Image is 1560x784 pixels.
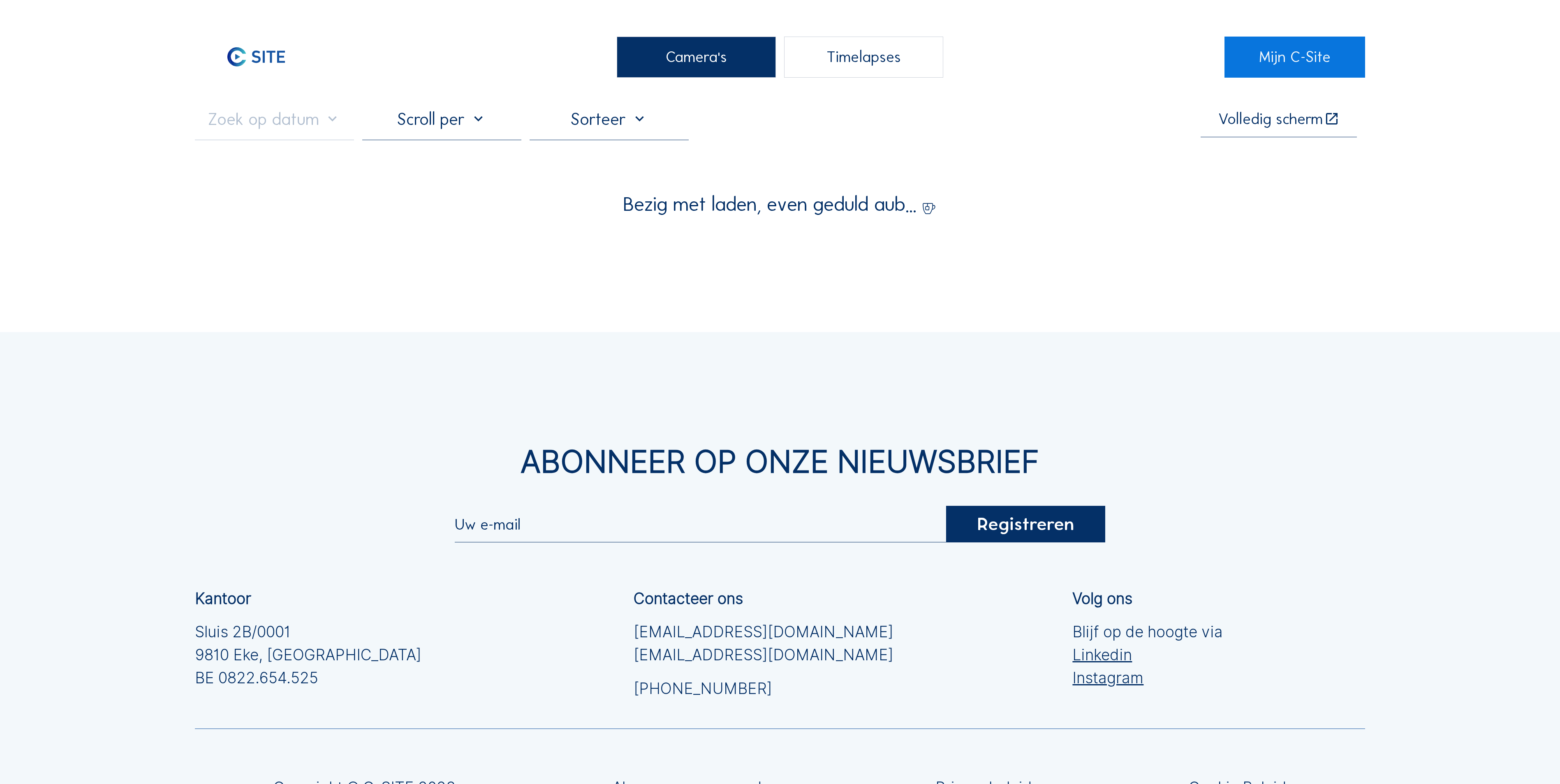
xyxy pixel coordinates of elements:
[1072,643,1223,666] a: Linkedin
[634,591,743,606] div: Contacteer ons
[195,37,317,78] img: C-SITE Logo
[195,37,335,78] a: C-SITE Logo
[617,37,776,78] div: Camera's
[1072,666,1223,689] a: Instagram
[195,591,251,606] div: Kantoor
[946,506,1105,543] div: Registreren
[1072,620,1223,689] div: Blijf op de hoogte via
[1218,111,1323,127] div: Volledig scherm
[634,620,893,643] a: [EMAIL_ADDRESS][DOMAIN_NAME]
[634,677,893,700] a: [PHONE_NUMBER]
[623,194,917,214] span: Bezig met laden, even geduld aub...
[195,109,354,129] input: Zoek op datum 󰅀
[1224,37,1365,78] a: Mijn C-Site
[1072,591,1132,606] div: Volg ons
[784,37,943,78] div: Timelapses
[195,620,421,689] div: Sluis 2B/0001 9810 Eke, [GEOGRAPHIC_DATA] BE 0822.654.525
[195,446,1365,477] div: Abonneer op onze nieuwsbrief
[455,518,946,531] input: Uw e-mail
[634,643,893,666] a: [EMAIL_ADDRESS][DOMAIN_NAME]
